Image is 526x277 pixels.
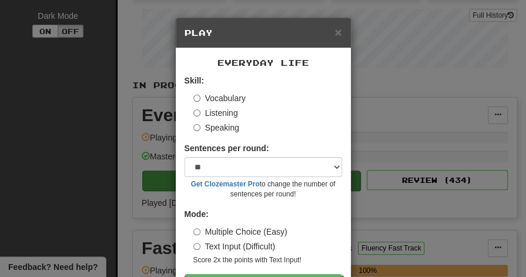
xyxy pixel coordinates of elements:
[334,26,341,38] button: Close
[185,179,342,199] small: to change the number of sentences per round!
[193,95,200,102] input: Vocabulary
[193,228,200,235] input: Multiple Choice (Easy)
[193,109,200,116] input: Listening
[193,255,342,265] small: Score 2x the points with Text Input !
[217,58,309,68] span: Everyday Life
[193,92,246,104] label: Vocabulary
[191,180,260,188] a: Get Clozemaster Pro
[193,124,200,131] input: Speaking
[193,241,276,252] label: Text Input (Difficult)
[193,226,287,238] label: Multiple Choice (Easy)
[185,27,342,39] h5: Play
[185,209,209,219] strong: Mode:
[193,107,238,119] label: Listening
[193,243,200,250] input: Text Input (Difficult)
[185,142,269,154] label: Sentences per round:
[193,122,239,134] label: Speaking
[334,25,341,39] span: ×
[185,76,204,85] strong: Skill:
